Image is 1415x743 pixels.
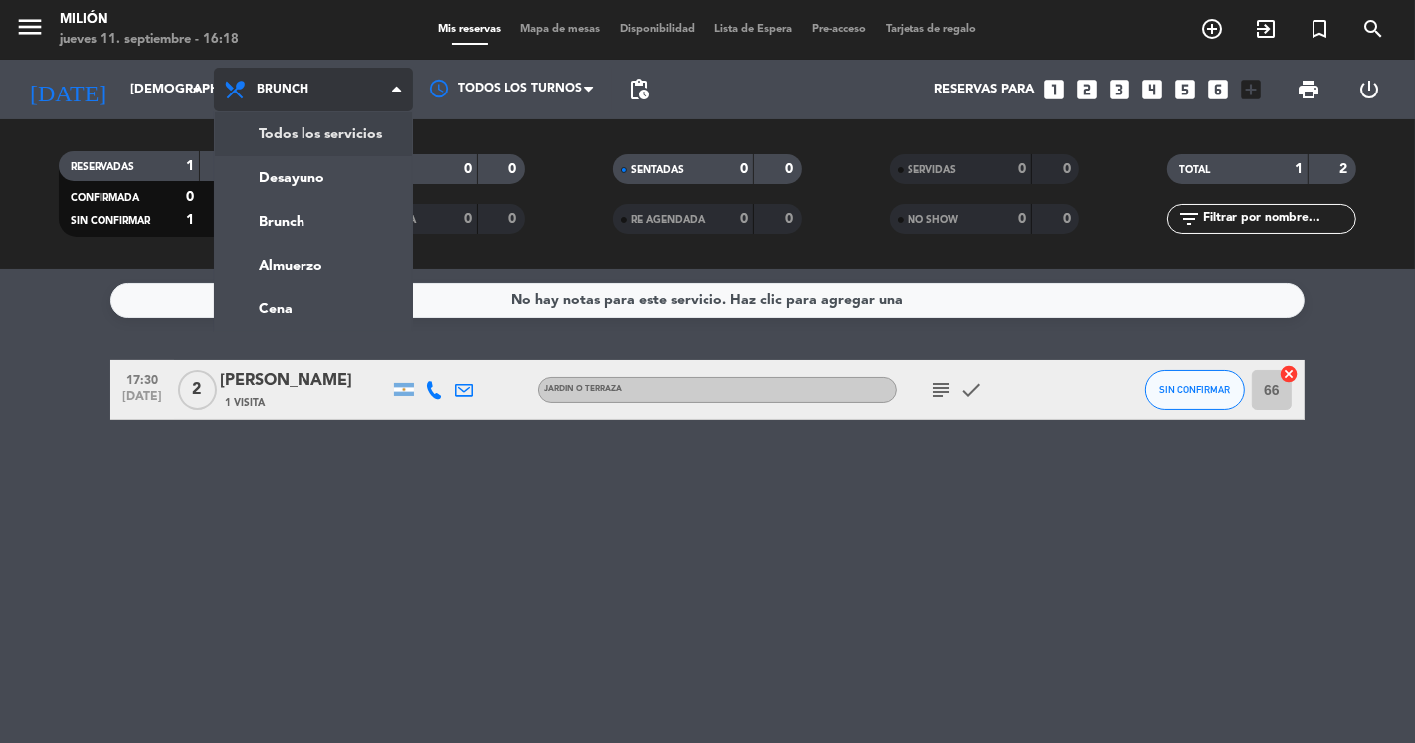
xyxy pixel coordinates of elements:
div: jueves 11. septiembre - 16:18 [60,30,239,50]
i: cancel [1279,364,1299,384]
strong: 0 [786,162,798,176]
strong: 0 [1063,212,1075,226]
span: Lista de Espera [706,24,803,35]
i: looks_4 [1139,77,1165,102]
i: looks_5 [1172,77,1198,102]
span: print [1297,78,1320,101]
strong: 1 [1295,162,1303,176]
i: power_settings_new [1357,78,1381,101]
i: add_circle_outline [1200,17,1224,41]
a: Todos los servicios [215,112,412,156]
span: Tarjetas de regalo [877,24,987,35]
i: search [1361,17,1385,41]
i: looks_3 [1107,77,1132,102]
a: Almuerzo [215,244,412,287]
strong: 2 [1339,162,1351,176]
strong: 0 [740,212,748,226]
span: SENTADAS [631,165,684,175]
span: NO SHOW [908,215,958,225]
i: exit_to_app [1254,17,1278,41]
span: SERVIDAS [908,165,956,175]
span: [DATE] [117,390,167,413]
span: RE AGENDADA [631,215,705,225]
span: JARDIN o TERRAZA [544,385,622,393]
span: Mis reservas [429,24,511,35]
span: SIN CONFIRMAR [71,216,150,226]
strong: 0 [1063,162,1075,176]
span: pending_actions [627,78,651,101]
strong: 0 [1018,212,1026,226]
span: Pre-acceso [803,24,877,35]
strong: 1 [186,159,194,173]
strong: 0 [786,212,798,226]
i: subject [929,378,953,402]
i: looks_one [1041,77,1067,102]
i: turned_in_not [1308,17,1331,41]
span: Disponibilidad [611,24,706,35]
i: filter_list [1177,207,1201,231]
a: Cena [215,287,412,331]
span: Reservas para [934,82,1034,97]
button: SIN CONFIRMAR [1145,370,1245,410]
strong: 0 [464,212,472,226]
strong: 1 [186,213,194,227]
span: 2 [178,370,217,410]
strong: 0 [740,162,748,176]
strong: 0 [464,162,472,176]
span: CANCELADA [354,215,416,225]
i: [DATE] [15,68,120,111]
div: No hay notas para este servicio. Haz clic para agregar una [512,289,904,312]
strong: 0 [508,212,520,226]
div: Milión [60,10,239,30]
span: 17:30 [117,367,167,390]
i: check [959,378,983,402]
i: arrow_drop_down [185,78,209,101]
div: [PERSON_NAME] [220,368,389,394]
button: menu [15,12,45,49]
i: looks_6 [1205,77,1231,102]
span: TOTAL [1179,165,1210,175]
a: Brunch [215,200,412,244]
span: CONFIRMADA [71,193,139,203]
strong: 0 [186,190,194,204]
strong: 0 [508,162,520,176]
i: menu [15,12,45,42]
div: LOG OUT [1339,60,1401,119]
input: Filtrar por nombre... [1201,208,1355,230]
span: RESERVADAS [71,162,134,172]
span: Mapa de mesas [511,24,611,35]
i: add_box [1238,77,1264,102]
span: Brunch [257,83,308,96]
a: Desayuno [215,156,412,200]
span: SIN CONFIRMAR [1160,384,1231,395]
span: 1 Visita [225,395,265,411]
strong: 0 [1018,162,1026,176]
i: looks_two [1074,77,1100,102]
